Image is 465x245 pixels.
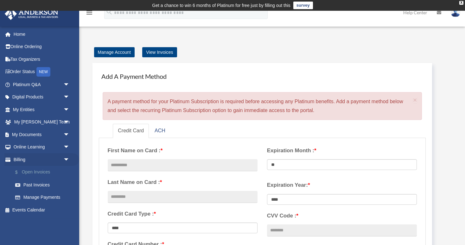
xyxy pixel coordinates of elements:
[293,2,313,9] a: survey
[19,168,22,176] span: $
[63,153,76,166] span: arrow_drop_down
[108,146,258,155] label: First Name on Card :
[4,66,79,79] a: Order StatusNEW
[63,78,76,91] span: arrow_drop_down
[413,96,417,104] span: ×
[63,91,76,104] span: arrow_drop_down
[63,141,76,154] span: arrow_drop_down
[142,47,177,57] a: View Invoices
[413,97,417,103] button: Close
[9,166,79,179] a: $Open Invoices
[4,128,79,141] a: My Documentsarrow_drop_down
[4,141,79,154] a: Online Learningarrow_drop_down
[94,47,135,57] a: Manage Account
[152,2,290,9] div: Get a chance to win 6 months of Platinum for free just by filling out this
[9,179,79,191] a: Past Invoices
[4,204,79,216] a: Events Calendar
[9,191,76,204] a: Manage Payments
[459,1,463,5] div: close
[150,124,170,138] a: ACH
[4,53,79,66] a: Tax Organizers
[4,41,79,53] a: Online Ordering
[63,116,76,129] span: arrow_drop_down
[451,8,460,17] img: User Pic
[4,153,79,166] a: Billingarrow_drop_down
[4,103,79,116] a: My Entitiesarrow_drop_down
[4,78,79,91] a: Platinum Q&Aarrow_drop_down
[108,209,258,219] label: Credit Card Type :
[63,128,76,141] span: arrow_drop_down
[63,103,76,116] span: arrow_drop_down
[4,91,79,104] a: Digital Productsarrow_drop_down
[267,180,417,190] label: Expiration Year:
[267,146,417,155] label: Expiration Month :
[108,178,258,187] label: Last Name on Card :
[86,9,93,16] i: menu
[267,211,417,221] label: CVV Code :
[4,28,79,41] a: Home
[36,67,50,77] div: NEW
[99,69,426,83] h4: Add A Payment Method
[86,11,93,16] a: menu
[103,92,422,120] div: A payment method for your Platinum Subscription is required before accessing any Platinum benefit...
[113,124,149,138] a: Credit Card
[3,8,60,20] img: Anderson Advisors Platinum Portal
[106,9,113,16] i: search
[4,116,79,129] a: My [PERSON_NAME] Teamarrow_drop_down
